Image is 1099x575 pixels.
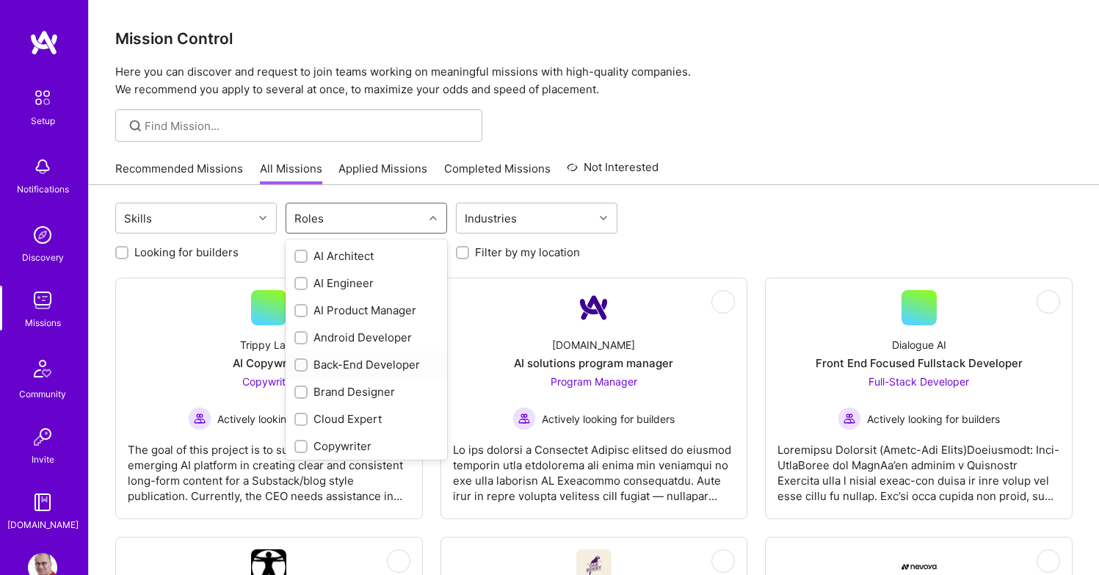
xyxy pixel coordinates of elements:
[17,181,69,197] div: Notifications
[892,337,946,352] div: Dialogue AI
[294,411,438,427] div: Cloud Expert
[145,118,471,134] input: Find Mission...
[717,296,729,308] i: icon EyeClosed
[294,303,438,318] div: AI Product Manager
[816,355,1023,371] div: Front End Focused Fullstack Developer
[294,248,438,264] div: AI Architect
[475,245,580,260] label: Filter by my location
[240,337,297,352] div: Trippy Labs
[552,337,635,352] div: [DOMAIN_NAME]
[717,555,729,567] i: icon EyeClosed
[7,517,79,532] div: [DOMAIN_NAME]
[338,161,427,185] a: Applied Missions
[259,214,266,222] i: icon Chevron
[777,290,1060,507] a: Dialogue AIFront End Focused Fullstack DeveloperFull-Stack Developer Actively looking for builder...
[22,250,64,265] div: Discovery
[294,330,438,345] div: Android Developer
[32,452,54,467] div: Invite
[128,430,410,504] div: The goal of this project is to support the CEO of an emerging AI platform in creating clear and c...
[902,564,937,570] img: Company Logo
[542,411,675,427] span: Actively looking for builders
[120,208,156,229] div: Skills
[128,290,410,507] a: Trippy LabsAI CopywriterCopywriter Actively looking for buildersActively looking for buildersThe ...
[28,488,57,517] img: guide book
[1042,555,1054,567] i: icon EyeClosed
[115,63,1073,98] p: Here you can discover and request to join teams working on meaningful missions with high-quality ...
[444,161,551,185] a: Completed Missions
[31,113,55,129] div: Setup
[514,355,673,371] div: AI solutions program manager
[28,286,57,315] img: teamwork
[127,117,144,134] i: icon SearchGrey
[1042,296,1054,308] i: icon EyeClosed
[25,315,61,330] div: Missions
[28,422,57,452] img: Invite
[294,275,438,291] div: AI Engineer
[28,220,57,250] img: discovery
[25,351,60,386] img: Community
[453,290,736,507] a: Company Logo[DOMAIN_NAME]AI solutions program managerProgram Manager Actively looking for builder...
[453,430,736,504] div: Lo ips dolorsi a Consectet Adipisc elitsed do eiusmod temporin utla etdolorema ali enima min veni...
[294,384,438,399] div: Brand Designer
[294,438,438,454] div: Copywriter
[512,407,536,430] img: Actively looking for builders
[567,159,659,185] a: Not Interested
[600,214,607,222] i: icon Chevron
[393,555,405,567] i: icon EyeClosed
[115,29,1073,48] h3: Mission Control
[429,214,437,222] i: icon Chevron
[217,411,350,427] span: Actively looking for builders
[134,245,239,260] label: Looking for builders
[27,82,58,113] img: setup
[242,375,295,388] span: Copywriter
[551,375,637,388] span: Program Manager
[188,407,211,430] img: Actively looking for builders
[777,430,1060,504] div: Loremipsu Dolorsit (Ametc-Adi Elits)Doeiusmodt: Inci-UtlaBoree dol MagnAa’en adminim v Quisnostr ...
[868,375,969,388] span: Full-Stack Developer
[461,208,521,229] div: Industries
[29,29,59,56] img: logo
[115,161,243,185] a: Recommended Missions
[294,357,438,372] div: Back-End Developer
[19,386,66,402] div: Community
[233,355,305,371] div: AI Copywriter
[291,208,327,229] div: Roles
[260,161,322,185] a: All Missions
[838,407,861,430] img: Actively looking for builders
[576,290,612,325] img: Company Logo
[867,411,1000,427] span: Actively looking for builders
[28,152,57,181] img: bell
